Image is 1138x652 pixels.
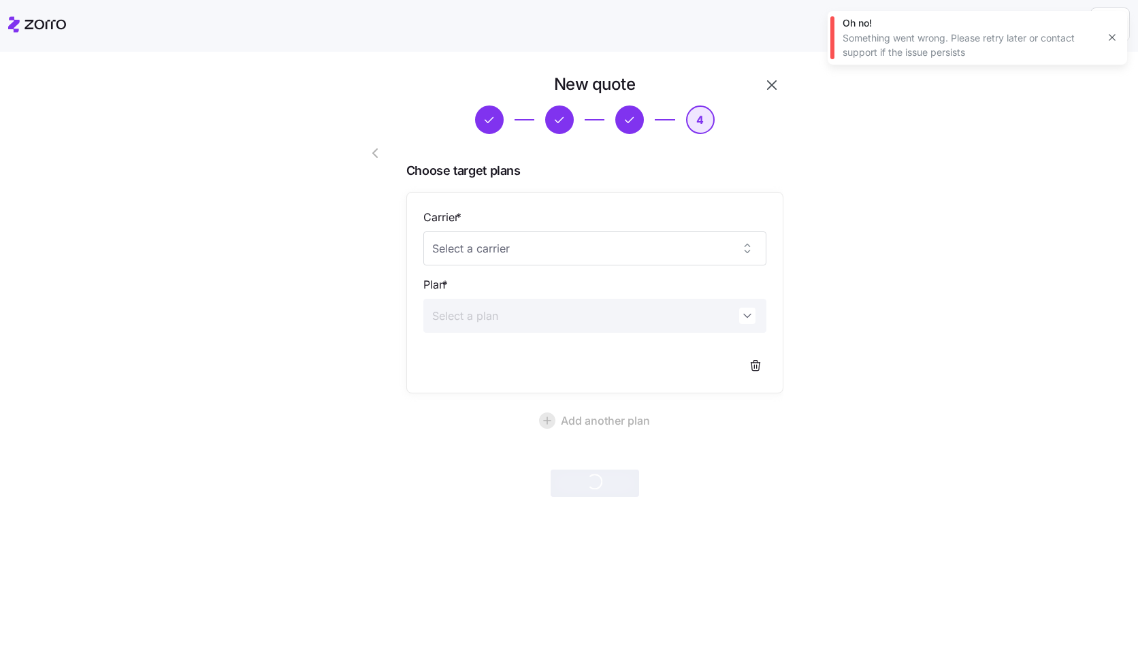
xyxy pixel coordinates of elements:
[423,231,766,265] input: Select a carrier
[843,31,1097,59] div: Something went wrong. Please retry later or contact support if the issue persists
[423,209,464,226] label: Carrier
[406,404,783,437] button: Add another plan
[561,412,650,429] span: Add another plan
[406,161,783,181] span: Choose target plans
[423,299,766,333] input: Select a plan
[686,105,715,134] button: 4
[843,16,1097,30] div: Oh no!
[539,412,555,429] svg: add icon
[423,276,451,293] label: Plan
[554,74,636,95] h1: New quote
